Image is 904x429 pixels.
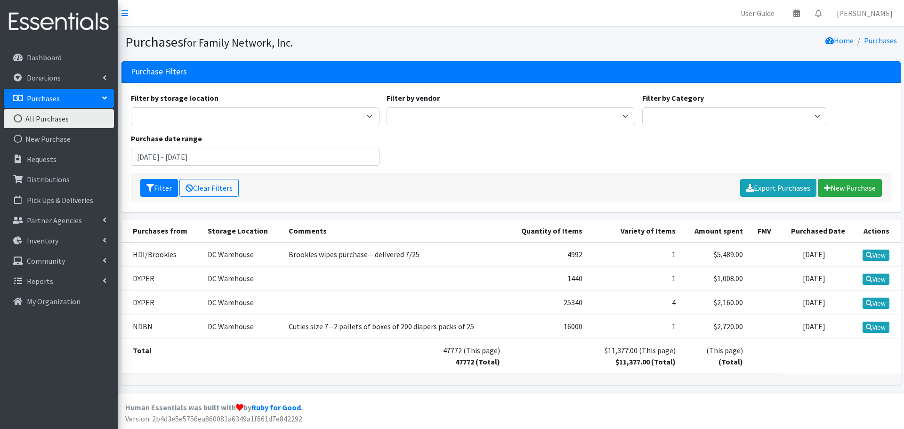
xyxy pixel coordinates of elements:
[27,195,93,205] p: Pick Ups & Deliveries
[4,150,114,169] a: Requests
[777,267,851,291] td: [DATE]
[588,243,681,267] td: 1
[27,154,56,164] p: Requests
[121,291,202,315] td: DYPER
[681,219,749,243] th: Amount spent
[121,219,202,243] th: Purchases from
[864,36,897,45] a: Purchases
[777,315,851,339] td: [DATE]
[588,267,681,291] td: 1
[777,291,851,315] td: [DATE]
[125,414,302,423] span: Version: 2b4d3e5e5756ea860081a6349a1f861d7e842292
[4,191,114,210] a: Pick Ups & Deliveries
[131,148,379,166] input: January 1, 2011 - December 31, 2011
[455,357,500,366] strong: 47772 (Total)
[749,219,777,243] th: FMV
[27,276,53,286] p: Reports
[131,92,218,104] label: Filter by storage location
[863,250,889,261] a: View
[588,315,681,339] td: 1
[283,243,506,267] td: Brookies wipes purchase-- delivered 7/25
[4,89,114,108] a: Purchases
[251,403,301,412] a: Ruby for Good
[121,243,202,267] td: HDI/Brookies
[183,36,293,49] small: for Family Network, Inc.
[27,53,62,62] p: Dashboard
[506,243,588,267] td: 4992
[506,291,588,315] td: 25340
[125,34,508,50] h1: Purchases
[27,175,70,184] p: Distributions
[179,179,239,197] a: Clear Filters
[131,133,202,144] label: Purchase date range
[588,219,681,243] th: Variety of Items
[27,73,61,82] p: Donations
[4,130,114,148] a: New Purchase
[202,291,283,315] td: DC Warehouse
[506,267,588,291] td: 1440
[4,48,114,67] a: Dashboard
[718,357,743,366] strong: (Total)
[125,403,303,412] strong: Human Essentials was built with by .
[27,297,81,306] p: My Organization
[283,315,506,339] td: Cuties size 7--2 pallets of boxes of 200 diapers packs of 25
[121,315,202,339] td: NDBN
[4,231,114,250] a: Inventory
[777,243,851,267] td: [DATE]
[588,291,681,315] td: 4
[681,291,749,315] td: $2,160.00
[27,236,58,245] p: Inventory
[202,243,283,267] td: DC Warehouse
[681,243,749,267] td: $5,489.00
[4,170,114,189] a: Distributions
[863,298,889,309] a: View
[133,346,152,355] strong: Total
[681,339,749,373] td: (This page)
[27,256,65,266] p: Community
[27,94,60,103] p: Purchases
[681,315,749,339] td: $2,720.00
[863,322,889,333] a: View
[27,216,82,225] p: Partner Agencies
[829,4,900,23] a: [PERSON_NAME]
[121,267,202,291] td: DYPER
[4,109,114,128] a: All Purchases
[4,211,114,230] a: Partner Agencies
[387,92,440,104] label: Filter by vendor
[506,315,588,339] td: 16000
[283,339,506,373] td: 47772 (This page)
[863,274,889,285] a: View
[777,219,851,243] th: Purchased Date
[131,67,187,77] h3: Purchase Filters
[283,219,506,243] th: Comments
[588,339,681,373] td: $11,377.00 (This page)
[818,179,882,197] a: New Purchase
[506,219,588,243] th: Quantity of Items
[202,219,283,243] th: Storage Location
[733,4,782,23] a: User Guide
[4,292,114,311] a: My Organization
[615,357,676,366] strong: $11,377.00 (Total)
[4,251,114,270] a: Community
[4,272,114,291] a: Reports
[140,179,178,197] button: Filter
[740,179,816,197] a: Export Purchases
[681,267,749,291] td: $1,008.00
[851,219,900,243] th: Actions
[825,36,854,45] a: Home
[4,6,114,38] img: HumanEssentials
[642,92,704,104] label: Filter by Category
[202,315,283,339] td: DC Warehouse
[202,267,283,291] td: DC Warehouse
[4,68,114,87] a: Donations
